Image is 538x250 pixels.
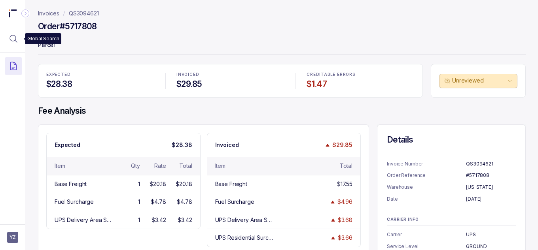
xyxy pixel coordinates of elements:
p: QS3094621 [466,160,516,168]
p: Invoiced [215,141,239,149]
div: Fuel Surcharge [55,198,94,206]
p: Parcel [38,38,526,54]
p: EXPECTED [46,72,154,77]
h4: $1.47 [307,79,415,90]
button: User initials [7,232,18,243]
h4: $28.38 [46,79,154,90]
img: trend image [330,235,336,241]
div: $20.18 [150,180,166,188]
p: UPS [466,231,516,239]
div: Base Freight [55,180,87,188]
div: $4.78 [177,198,192,206]
nav: breadcrumb [38,9,99,17]
div: Total [179,162,192,170]
div: UPS Residential Surcharge [215,234,275,242]
p: Invoice Number [387,160,466,168]
h4: Fee Analysis [38,105,526,117]
p: CARRIER INFO [387,217,516,222]
p: INVOICED [176,72,284,77]
img: trend image [330,217,336,223]
p: Date [387,195,466,203]
div: $4.96 [337,198,352,206]
div: UPS Delivery Area Surcharge [215,216,275,224]
button: Menu Icon Button DocumentTextIcon [5,57,22,75]
div: $20.18 [176,180,192,188]
div: Fuel Surcharge [215,198,254,206]
div: Item [55,162,65,170]
h4: $29.85 [176,79,284,90]
p: Unreviewed [452,77,506,85]
p: Expected [55,141,80,149]
p: $29.85 [332,141,352,149]
div: $17.55 [337,180,352,188]
div: 1 [138,216,140,224]
div: $4.78 [151,198,166,206]
button: Menu Icon Button MagnifyingGlassIcon [5,30,22,47]
p: CREDITABLE ERRORS [307,72,415,77]
p: Warehouse [387,183,466,191]
img: trend image [330,199,336,205]
p: #5717808 [466,171,516,179]
p: Global Search [27,35,59,43]
button: Unreviewed [439,74,517,88]
p: Order Reference [387,171,466,179]
div: 1 [138,180,140,188]
div: 1 [138,198,140,206]
ul: Information Summary [387,160,516,203]
p: [US_STATE] [466,183,516,191]
h4: Order #5717808 [38,21,97,32]
p: Carrier [387,231,466,239]
div: $3.66 [338,234,352,242]
div: Total [340,162,352,170]
p: [DATE] [466,195,516,203]
div: Rate [154,162,166,170]
div: $3.68 [338,216,352,224]
a: QS3094621 [69,9,99,17]
div: Qty [131,162,140,170]
div: Collapse Icon [21,9,30,18]
a: Invoices [38,9,59,17]
h4: Details [387,134,516,145]
div: Item [215,162,225,170]
img: trend image [324,142,331,148]
div: UPS Delivery Area Surcharge [55,216,114,224]
p: $28.38 [172,141,192,149]
div: $3.42 [178,216,192,224]
div: $3.42 [152,216,166,224]
div: Base Freight [215,180,247,188]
